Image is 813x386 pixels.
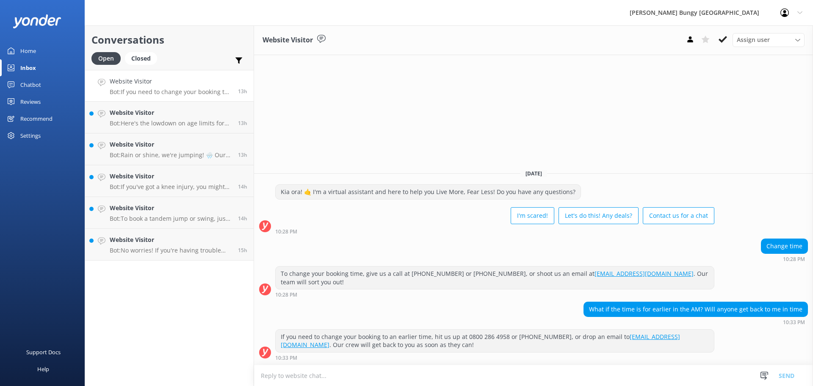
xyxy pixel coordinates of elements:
[276,185,581,199] div: Kia ora! 🤙 I'm a virtual assistant and here to help you Live More, Fear Less! Do you have any que...
[110,151,232,159] p: Bot: Rain or shine, we're jumping! 🌧️ Our bungy operations run all year round, and a little rain ...
[125,52,157,65] div: Closed
[13,14,61,28] img: yonder-white-logo.png
[595,269,694,278] a: [EMAIL_ADDRESS][DOMAIN_NAME]
[110,172,232,181] h4: Website Visitor
[110,88,232,96] p: Bot: If you need to change your booking to an earlier time, hit us up at 0800 286 4958 or [PHONE_...
[85,133,254,165] a: Website VisitorBot:Rain or shine, we're jumping! 🌧️ Our bungy operations run all year round, and ...
[125,53,161,63] a: Closed
[761,256,808,262] div: Sep 11 2025 10:28pm (UTC +12:00) Pacific/Auckland
[20,127,41,144] div: Settings
[238,215,247,222] span: Sep 11 2025 09:16pm (UTC +12:00) Pacific/Auckland
[275,355,297,361] strong: 10:33 PM
[110,203,232,213] h4: Website Visitor
[20,110,53,127] div: Recommend
[85,229,254,261] a: Website VisitorBot:No worries! If you're having trouble accessing your photos or videos, shoot an...
[783,320,805,325] strong: 10:33 PM
[275,228,714,234] div: Sep 11 2025 10:28pm (UTC +12:00) Pacific/Auckland
[20,93,41,110] div: Reviews
[511,207,554,224] button: I'm scared!
[110,235,232,244] h4: Website Visitor
[110,108,232,117] h4: Website Visitor
[275,292,714,297] div: Sep 11 2025 10:28pm (UTC +12:00) Pacific/Auckland
[275,355,714,361] div: Sep 11 2025 10:33pm (UTC +12:00) Pacific/Auckland
[263,35,313,46] h3: Website Visitor
[238,247,247,254] span: Sep 11 2025 08:46pm (UTC +12:00) Pacific/Auckland
[238,119,247,127] span: Sep 11 2025 10:29pm (UTC +12:00) Pacific/Auckland
[281,333,680,349] a: [EMAIL_ADDRESS][DOMAIN_NAME]
[110,119,232,127] p: Bot: Here's the lowdown on age limits for bungy jumps: - **Nevis Bungy**: Minimum age is [DEMOGRA...
[85,165,254,197] a: Website VisitorBot:If you've got a knee injury, you might still be able to jump depending on the ...
[85,197,254,229] a: Website VisitorBot:To book a tandem jump or swing, just reserve two individual spots for the same...
[520,170,547,177] span: [DATE]
[238,151,247,158] span: Sep 11 2025 10:18pm (UTC +12:00) Pacific/Auckland
[20,76,41,93] div: Chatbot
[584,302,807,317] div: What if the time is for earlier in the AM? Will anyone get back to me in time
[85,70,254,102] a: Website VisitorBot:If you need to change your booking to an earlier time, hit us up at 0800 286 4...
[238,183,247,190] span: Sep 11 2025 09:38pm (UTC +12:00) Pacific/Auckland
[276,267,714,289] div: To change your booking time, give us a call at [PHONE_NUMBER] or [PHONE_NUMBER], or shoot us an e...
[275,292,297,297] strong: 10:28 PM
[733,33,805,47] div: Assign User
[91,53,125,63] a: Open
[91,32,247,48] h2: Conversations
[783,257,805,262] strong: 10:28 PM
[737,35,770,44] span: Assign user
[26,344,61,361] div: Support Docs
[110,215,232,222] p: Bot: To book a tandem jump or swing, just reserve two individual spots for the same time and leav...
[559,207,639,224] button: Let's do this! Any deals?
[761,239,807,253] div: Change time
[110,247,232,254] p: Bot: No worries! If you're having trouble accessing your photos or videos, shoot an email to [EMA...
[37,361,49,378] div: Help
[110,183,232,191] p: Bot: If you've got a knee injury, you might still be able to jump depending on the location. Some...
[110,77,232,86] h4: Website Visitor
[20,42,36,59] div: Home
[238,88,247,95] span: Sep 11 2025 10:33pm (UTC +12:00) Pacific/Auckland
[110,140,232,149] h4: Website Visitor
[643,207,714,224] button: Contact us for a chat
[583,319,808,325] div: Sep 11 2025 10:33pm (UTC +12:00) Pacific/Auckland
[85,102,254,133] a: Website VisitorBot:Here's the lowdown on age limits for bungy jumps: - **Nevis Bungy**: Minimum a...
[276,330,714,352] div: If you need to change your booking to an earlier time, hit us up at 0800 286 4958 or [PHONE_NUMBE...
[275,229,297,234] strong: 10:28 PM
[91,52,121,65] div: Open
[20,59,36,76] div: Inbox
